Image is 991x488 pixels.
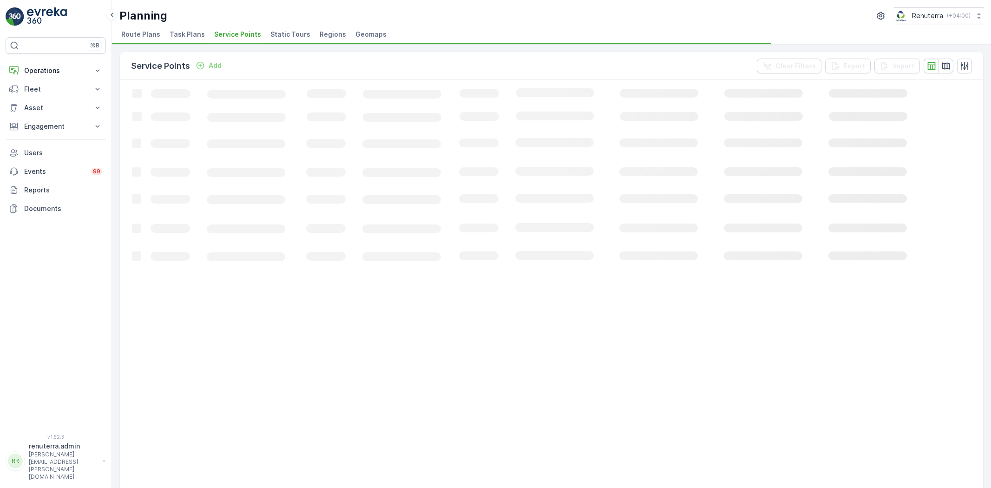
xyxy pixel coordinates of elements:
[825,59,871,73] button: Export
[893,61,914,71] p: Import
[6,162,106,181] a: Events99
[209,61,222,70] p: Add
[214,30,261,39] span: Service Points
[874,59,920,73] button: Import
[24,122,87,131] p: Engagement
[119,8,167,23] p: Planning
[29,451,98,481] p: [PERSON_NAME][EMAIL_ADDRESS][PERSON_NAME][DOMAIN_NAME]
[844,61,865,71] p: Export
[24,85,87,94] p: Fleet
[775,61,816,71] p: Clear Filters
[912,11,943,20] p: Renuterra
[320,30,346,39] span: Regions
[6,99,106,117] button: Asset
[6,434,106,440] span: v 1.52.3
[355,30,387,39] span: Geomaps
[270,30,310,39] span: Static Tours
[29,442,98,451] p: renuterra.admin
[192,60,225,71] button: Add
[24,148,102,158] p: Users
[24,66,87,75] p: Operations
[757,59,821,73] button: Clear Filters
[24,185,102,195] p: Reports
[121,30,160,39] span: Route Plans
[6,117,106,136] button: Engagement
[27,7,67,26] img: logo_light-DOdMpM7g.png
[6,181,106,199] a: Reports
[6,7,24,26] img: logo
[894,11,908,21] img: Screenshot_2024-07-26_at_13.33.01.png
[6,442,106,481] button: RRrenuterra.admin[PERSON_NAME][EMAIL_ADDRESS][PERSON_NAME][DOMAIN_NAME]
[90,42,99,49] p: ⌘B
[6,80,106,99] button: Fleet
[6,199,106,218] a: Documents
[24,103,87,112] p: Asset
[131,59,190,73] p: Service Points
[24,204,102,213] p: Documents
[93,168,100,175] p: 99
[6,144,106,162] a: Users
[6,61,106,80] button: Operations
[8,454,23,468] div: RR
[24,167,85,176] p: Events
[170,30,205,39] span: Task Plans
[894,7,984,24] button: Renuterra(+04:00)
[947,12,971,20] p: ( +04:00 )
